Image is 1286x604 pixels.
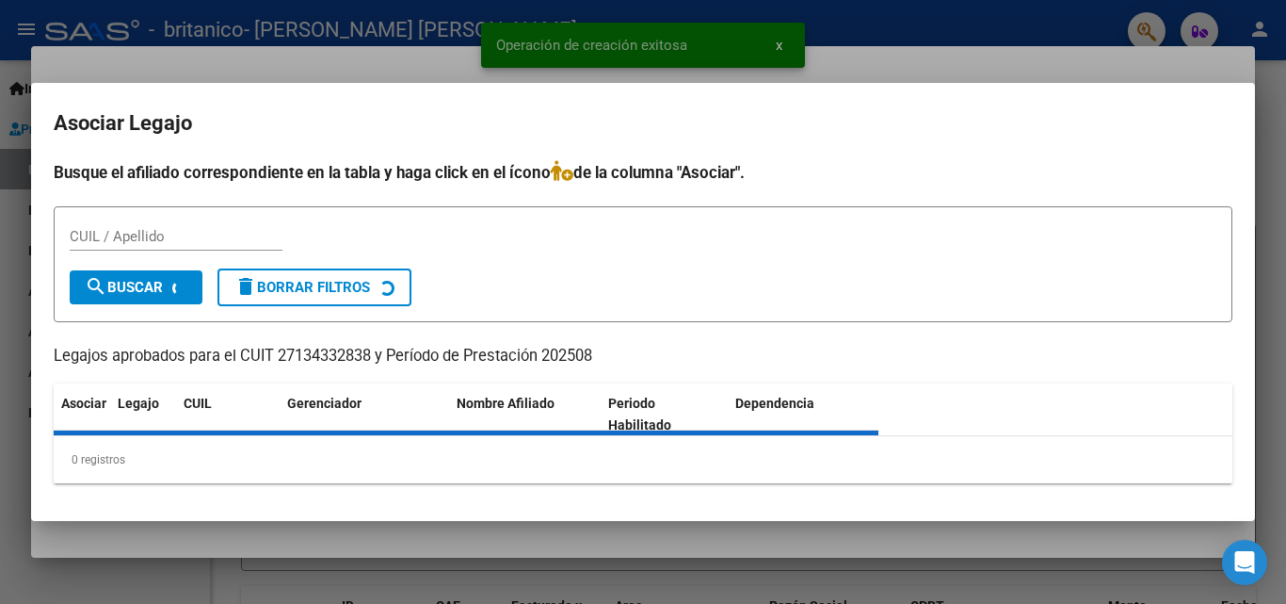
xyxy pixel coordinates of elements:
[728,384,879,446] datatable-header-cell: Dependencia
[176,384,280,446] datatable-header-cell: CUIL
[85,275,107,298] mat-icon: search
[1222,540,1267,585] div: Open Intercom Messenger
[234,275,257,298] mat-icon: delete
[608,396,671,433] span: Periodo Habilitado
[61,396,106,411] span: Asociar
[54,345,1232,368] p: Legajos aprobados para el CUIT 27134332838 y Período de Prestación 202508
[118,396,159,411] span: Legajo
[217,269,411,306] button: Borrar Filtros
[287,396,362,411] span: Gerenciador
[110,384,176,446] datatable-header-cell: Legajo
[70,270,202,304] button: Buscar
[457,396,555,411] span: Nombre Afiliado
[184,396,212,411] span: CUIL
[234,279,370,296] span: Borrar Filtros
[54,384,110,446] datatable-header-cell: Asociar
[735,396,814,411] span: Dependencia
[449,384,601,446] datatable-header-cell: Nombre Afiliado
[280,384,449,446] datatable-header-cell: Gerenciador
[601,384,728,446] datatable-header-cell: Periodo Habilitado
[85,279,163,296] span: Buscar
[54,436,1232,483] div: 0 registros
[54,160,1232,185] h4: Busque el afiliado correspondiente en la tabla y haga click en el ícono de la columna "Asociar".
[54,106,1232,141] h2: Asociar Legajo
